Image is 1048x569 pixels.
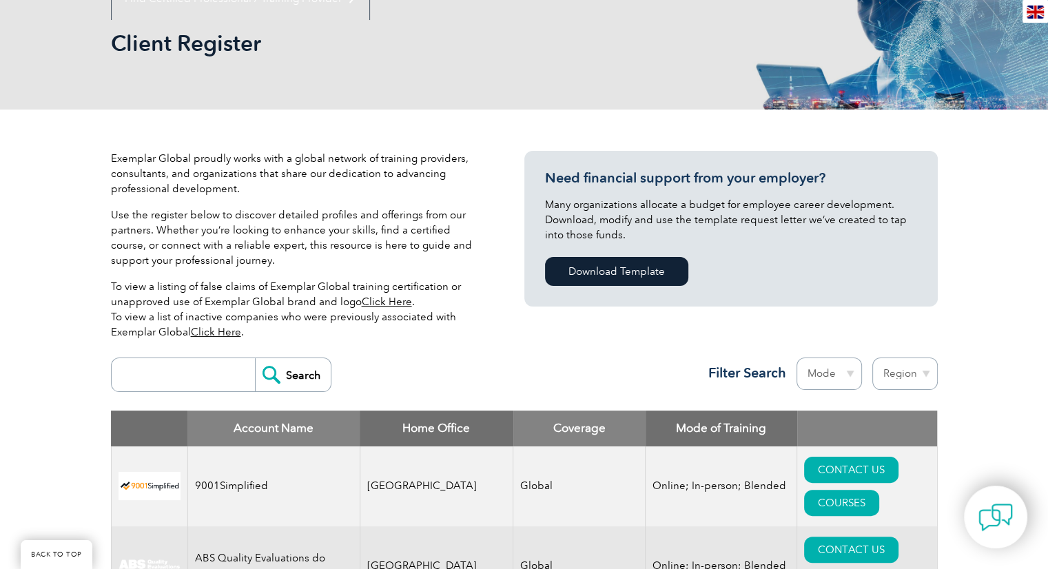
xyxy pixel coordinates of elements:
[111,151,483,196] p: Exemplar Global proudly works with a global network of training providers, consultants, and organ...
[21,540,92,569] a: BACK TO TOP
[978,500,1013,535] img: contact-chat.png
[360,411,513,446] th: Home Office: activate to sort column ascending
[804,457,898,483] a: CONTACT US
[646,411,797,446] th: Mode of Training: activate to sort column ascending
[804,490,879,516] a: COURSES
[545,197,917,242] p: Many organizations allocate a budget for employee career development. Download, modify and use th...
[545,257,688,286] a: Download Template
[1027,6,1044,19] img: en
[513,446,646,526] td: Global
[111,32,690,54] h2: Client Register
[804,537,898,563] a: CONTACT US
[513,411,646,446] th: Coverage: activate to sort column ascending
[111,207,483,268] p: Use the register below to discover detailed profiles and offerings from our partners. Whether you...
[362,296,412,308] a: Click Here
[646,446,797,526] td: Online; In-person; Blended
[360,446,513,526] td: [GEOGRAPHIC_DATA]
[119,472,181,500] img: 37c9c059-616f-eb11-a812-002248153038-logo.png
[187,411,360,446] th: Account Name: activate to sort column descending
[111,279,483,340] p: To view a listing of false claims of Exemplar Global training certification or unapproved use of ...
[797,411,937,446] th: : activate to sort column ascending
[545,169,917,187] h3: Need financial support from your employer?
[700,364,786,382] h3: Filter Search
[191,326,241,338] a: Click Here
[187,446,360,526] td: 9001Simplified
[255,358,331,391] input: Search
